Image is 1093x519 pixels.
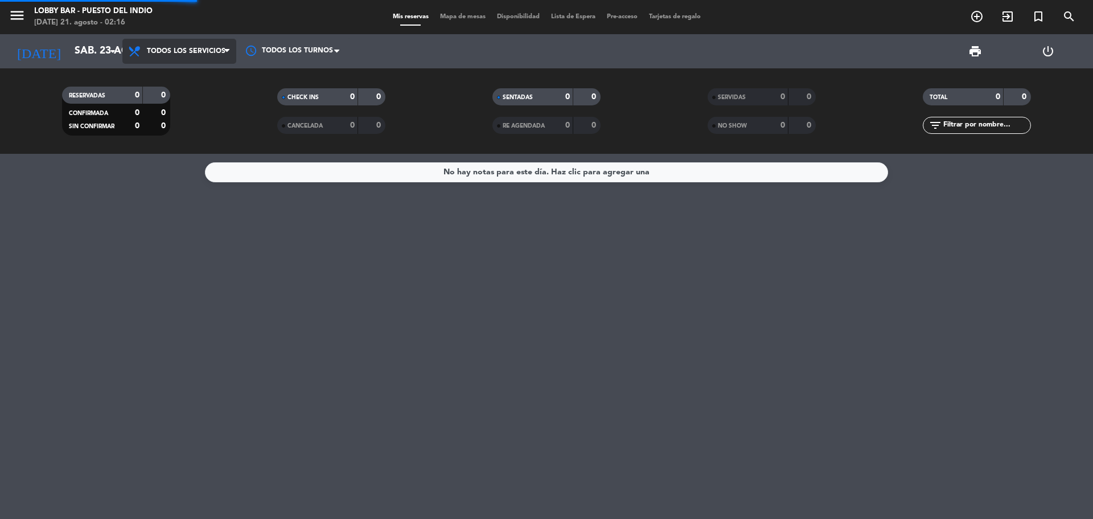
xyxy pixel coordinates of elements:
i: menu [9,7,26,24]
span: Lista de Espera [545,14,601,20]
span: SENTADAS [503,95,533,100]
i: [DATE] [9,39,69,64]
i: arrow_drop_down [106,44,120,58]
strong: 0 [591,121,598,129]
span: CONFIRMADA [69,111,108,116]
span: Mapa de mesas [434,14,491,20]
input: Filtrar por nombre... [942,119,1030,132]
span: Todos los servicios [147,47,225,55]
strong: 0 [135,122,139,130]
strong: 0 [807,93,813,101]
strong: 0 [996,93,1000,101]
strong: 0 [565,93,570,101]
span: print [968,44,982,58]
span: CANCELADA [287,123,323,129]
i: exit_to_app [1001,10,1014,23]
strong: 0 [376,93,383,101]
span: Tarjetas de regalo [643,14,706,20]
strong: 0 [135,109,139,117]
span: CHECK INS [287,95,319,100]
strong: 0 [376,121,383,129]
strong: 0 [350,121,355,129]
strong: 0 [807,121,813,129]
span: TOTAL [930,95,947,100]
span: RESERVADAS [69,93,105,99]
span: Disponibilidad [491,14,545,20]
span: NO SHOW [718,123,747,129]
strong: 0 [1022,93,1029,101]
div: [DATE] 21. agosto - 02:16 [34,17,153,28]
i: power_settings_new [1041,44,1055,58]
strong: 0 [780,93,785,101]
span: Pre-acceso [601,14,643,20]
strong: 0 [591,93,598,101]
div: Lobby Bar - Puesto del Indio [34,6,153,17]
i: search [1062,10,1076,23]
i: turned_in_not [1032,10,1045,23]
strong: 0 [161,109,168,117]
span: Mis reservas [387,14,434,20]
span: SERVIDAS [718,95,746,100]
div: No hay notas para este día. Haz clic para agregar una [443,166,650,179]
strong: 0 [780,121,785,129]
button: menu [9,7,26,28]
strong: 0 [161,122,168,130]
strong: 0 [135,91,139,99]
i: filter_list [928,118,942,132]
strong: 0 [565,121,570,129]
span: RE AGENDADA [503,123,545,129]
strong: 0 [161,91,168,99]
i: add_circle_outline [970,10,984,23]
span: SIN CONFIRMAR [69,124,114,129]
div: LOG OUT [1012,34,1084,68]
strong: 0 [350,93,355,101]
